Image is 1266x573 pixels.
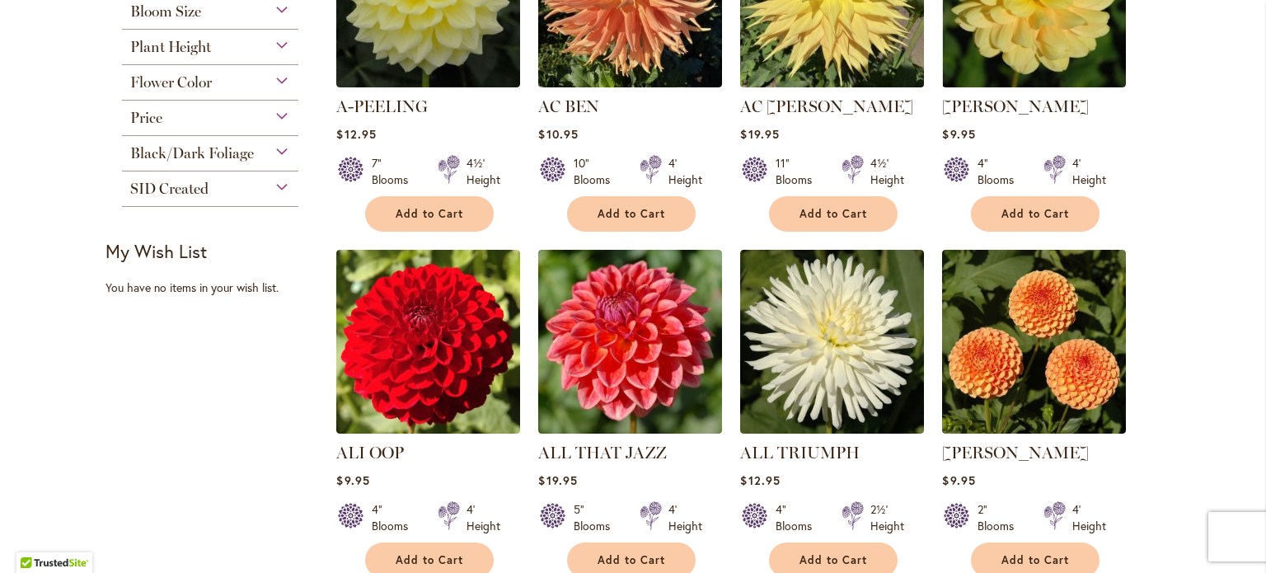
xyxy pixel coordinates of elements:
span: Add to Cart [396,553,463,567]
div: 2" Blooms [978,501,1024,534]
a: AC [PERSON_NAME] [740,96,913,116]
a: A-PEELING [336,96,428,116]
span: Add to Cart [1001,553,1069,567]
a: ALL THAT JAZZ [538,443,667,463]
span: $19.95 [740,126,779,142]
span: Flower Color [130,73,212,92]
span: $9.95 [942,472,975,488]
button: Add to Cart [971,196,1100,232]
span: Price [130,109,162,127]
div: 4' Height [467,501,500,534]
a: ALL TRIUMPH [740,443,860,463]
span: SID Created [130,180,209,198]
span: $19.95 [538,472,577,488]
a: ALI OOP [336,421,520,437]
span: Add to Cart [598,553,665,567]
span: Add to Cart [598,207,665,221]
a: AMBER QUEEN [942,421,1126,437]
span: Add to Cart [396,207,463,221]
div: 4' Height [668,155,702,188]
div: 7" Blooms [372,155,418,188]
span: Black/Dark Foliage [130,144,254,162]
img: ALL TRIUMPH [740,250,924,434]
a: AC BEN [538,75,722,91]
div: You have no items in your wish list. [105,279,326,296]
div: 2½' Height [870,501,904,534]
div: 10" Blooms [574,155,620,188]
img: ALI OOP [336,250,520,434]
iframe: Launch Accessibility Center [12,514,59,561]
a: ALL THAT JAZZ [538,421,722,437]
button: Add to Cart [365,196,494,232]
div: 4½' Height [467,155,500,188]
div: 4' Height [1072,501,1106,534]
a: [PERSON_NAME] [942,443,1089,463]
div: 5" Blooms [574,501,620,534]
a: AC BEN [538,96,599,116]
span: $12.95 [336,126,376,142]
div: 4" Blooms [776,501,822,534]
a: ALL TRIUMPH [740,421,924,437]
div: 4" Blooms [978,155,1024,188]
img: AMBER QUEEN [942,250,1126,434]
div: 4' Height [1072,155,1106,188]
a: ALI OOP [336,443,404,463]
strong: My Wish List [105,239,207,263]
button: Add to Cart [567,196,696,232]
span: $10.95 [538,126,578,142]
div: 4' Height [668,501,702,534]
a: AHOY MATEY [942,75,1126,91]
span: Add to Cart [799,207,867,221]
span: $9.95 [942,126,975,142]
a: A-Peeling [336,75,520,91]
span: Plant Height [130,38,211,56]
a: [PERSON_NAME] [942,96,1089,116]
span: Add to Cart [1001,207,1069,221]
button: Add to Cart [769,196,898,232]
span: $12.95 [740,472,780,488]
img: ALL THAT JAZZ [538,250,722,434]
a: AC Jeri [740,75,924,91]
div: 4" Blooms [372,501,418,534]
span: $9.95 [336,472,369,488]
div: 11" Blooms [776,155,822,188]
span: Add to Cart [799,553,867,567]
span: Bloom Size [130,2,201,21]
div: 4½' Height [870,155,904,188]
